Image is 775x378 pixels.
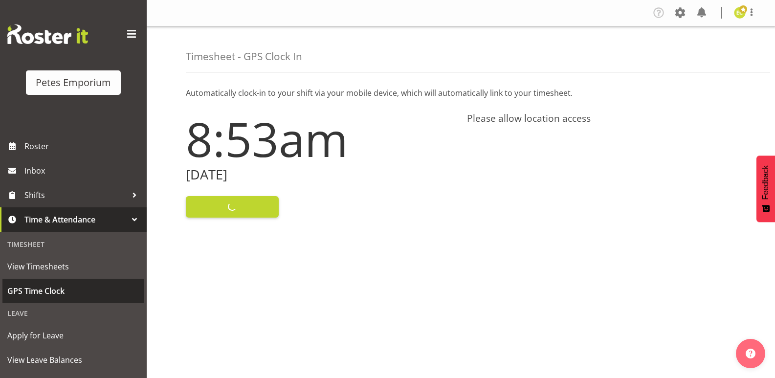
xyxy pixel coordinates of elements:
[761,165,770,200] span: Feedback
[7,353,139,367] span: View Leave Balances
[734,7,746,19] img: emma-croft7499.jpg
[7,328,139,343] span: Apply for Leave
[7,284,139,298] span: GPS Time Clock
[2,303,144,323] div: Leave
[7,259,139,274] span: View Timesheets
[24,212,127,227] span: Time & Attendance
[186,87,736,99] p: Automatically clock-in to your shift via your mobile device, which will automatically link to you...
[186,51,302,62] h4: Timesheet - GPS Clock In
[467,112,736,124] h4: Please allow location access
[24,139,142,154] span: Roster
[2,323,144,348] a: Apply for Leave
[24,163,142,178] span: Inbox
[756,156,775,222] button: Feedback - Show survey
[746,349,755,358] img: help-xxl-2.png
[36,75,111,90] div: Petes Emporium
[2,234,144,254] div: Timesheet
[2,254,144,279] a: View Timesheets
[2,348,144,372] a: View Leave Balances
[186,167,455,182] h2: [DATE]
[7,24,88,44] img: Rosterit website logo
[186,112,455,165] h1: 8:53am
[2,279,144,303] a: GPS Time Clock
[24,188,127,202] span: Shifts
